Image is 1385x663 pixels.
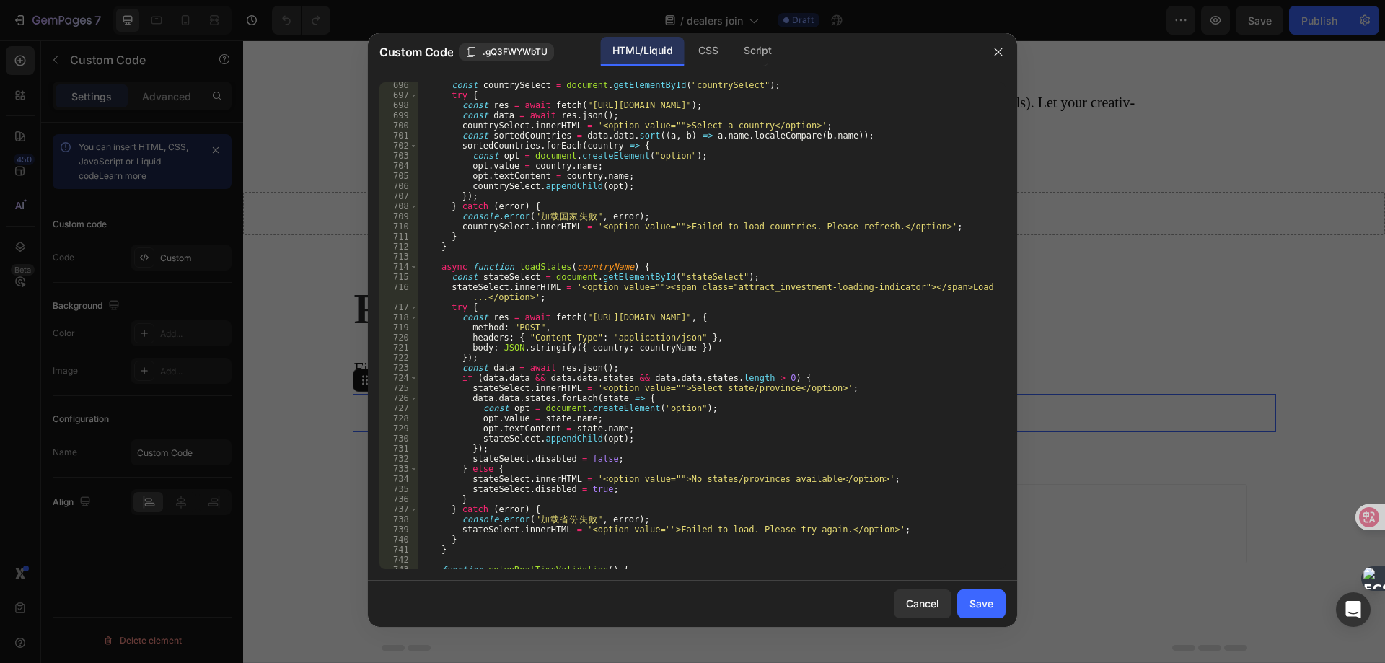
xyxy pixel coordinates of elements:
div: 713 [379,252,418,262]
div: Cancel [906,596,939,611]
div: 698 [379,100,418,110]
div: 696 [379,80,418,90]
div: 733 [379,464,418,474]
p: Fill out the form to get: [111,316,1032,341]
div: 727 [379,403,418,413]
div: 714 [379,262,418,272]
button: .gQ3FWYWbTU [459,43,554,61]
div: 731 [379,444,418,454]
span: Add section [537,436,605,451]
div: Save [969,596,993,611]
div: 699 [379,110,418,120]
div: Custom Code [128,333,189,346]
div: 703 [379,151,418,161]
div: 706 [379,181,418,191]
p: Publish the page to see the content. [110,365,1033,380]
div: 740 [379,535,418,545]
div: 700 [379,120,418,131]
div: 719 [379,322,418,333]
div: 728 [379,413,418,423]
div: 697 [379,90,418,100]
div: 729 [379,423,418,434]
div: 704 [379,161,418,171]
div: Generate layout [529,467,604,483]
button: Save [957,589,1006,618]
div: 709 [379,211,418,221]
div: 723 [379,363,418,373]
div: 711 [379,232,418,242]
div: 724 [379,373,418,383]
div: 710 [379,221,418,232]
div: 707 [379,191,418,201]
div: 705 [379,171,418,181]
div: 701 [379,131,418,141]
div: 716 [379,282,418,302]
div: Choose templates [415,467,503,483]
div: 717 [379,302,418,312]
div: 741 [379,545,418,555]
div: 732 [379,454,418,464]
div: 715 [379,272,418,282]
span: Custom Code [379,43,453,61]
div: 721 [379,343,418,353]
div: Open Intercom Messenger [1336,592,1371,627]
h2: Ready to Learn More? [110,241,1033,296]
div: 737 [379,504,418,514]
div: 735 [379,484,418,494]
button: Cancel [894,589,951,618]
div: 739 [379,524,418,535]
span: then drag & drop elements [624,486,731,499]
div: 743 [379,565,418,575]
div: 720 [379,333,418,343]
div: 730 [379,434,418,444]
div: 738 [379,514,418,524]
div: 736 [379,494,418,504]
span: from URL or image [527,486,604,499]
span: .gQ3FWYWbTU [483,45,548,58]
div: 726 [379,393,418,403]
div: Drop element here [542,167,618,179]
div: 708 [379,201,418,211]
div: 712 [379,242,418,252]
div: 722 [379,353,418,363]
p: Wood, acrylic, plastic, fabric, marble, glass, and select metals (supported by specific models). ... [111,52,1032,92]
div: 725 [379,383,418,393]
div: 718 [379,312,418,322]
div: 734 [379,474,418,484]
span: inspired by CRO experts [409,486,508,499]
div: Script [732,37,783,66]
div: Add blank section [635,467,723,483]
div: CSS [687,37,729,66]
div: 702 [379,141,418,151]
div: HTML/Liquid [601,37,684,66]
div: 742 [379,555,418,565]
